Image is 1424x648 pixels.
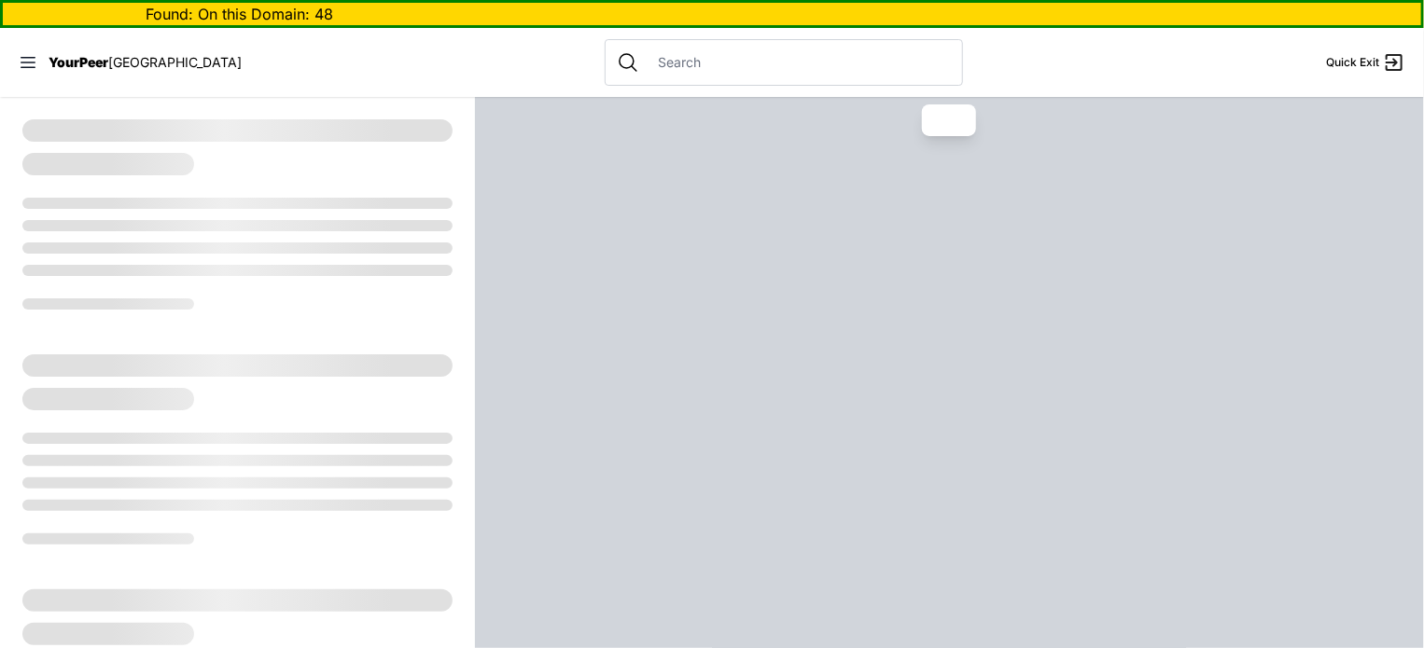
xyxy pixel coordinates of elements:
input: Search [647,53,951,72]
span: [GEOGRAPHIC_DATA] [108,54,242,70]
a: YourPeer[GEOGRAPHIC_DATA] [49,57,242,68]
span: YourPeer [49,54,108,70]
a: Quick Exit [1326,51,1405,74]
span: Quick Exit [1326,55,1379,70]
